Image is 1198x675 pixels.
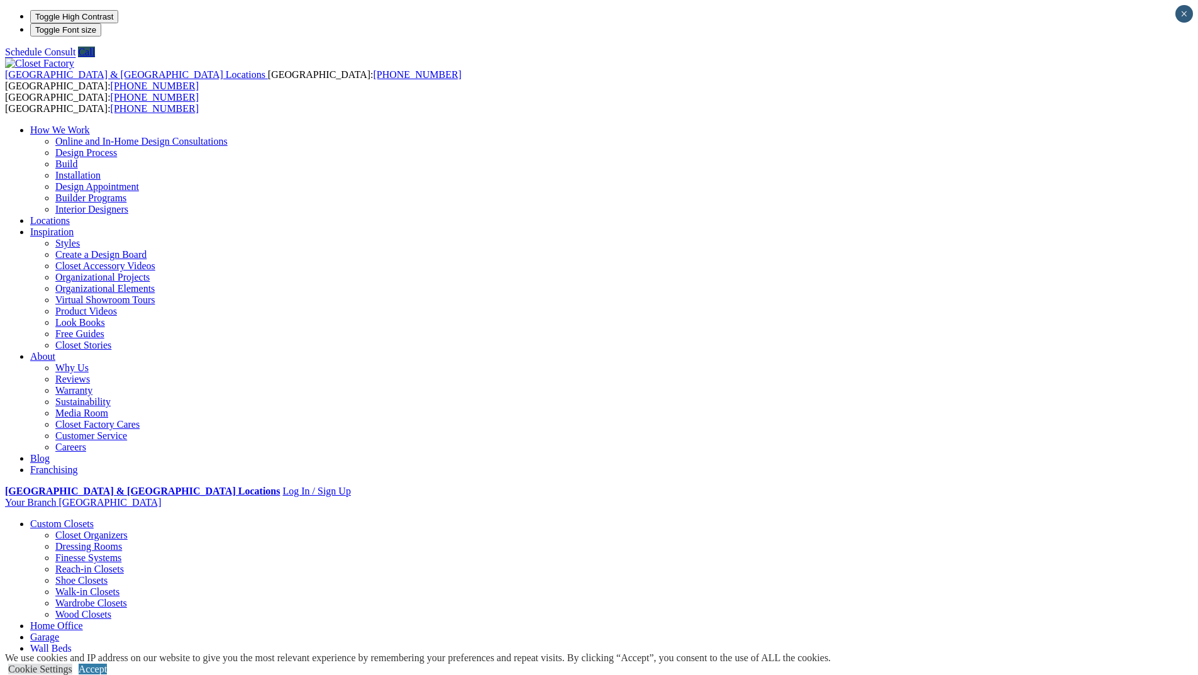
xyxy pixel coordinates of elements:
a: Walk-in Closets [55,586,119,597]
a: Why Us [55,362,89,373]
a: [GEOGRAPHIC_DATA] & [GEOGRAPHIC_DATA] Locations [5,486,280,496]
a: Product Videos [55,306,117,316]
a: Log In / Sign Up [282,486,350,496]
a: Blog [30,453,50,464]
a: Design Appointment [55,181,139,192]
a: Customer Service [55,430,127,441]
span: Toggle High Contrast [35,12,113,21]
a: [PHONE_NUMBER] [111,81,199,91]
button: Toggle Font size [30,23,101,36]
a: Shoe Closets [55,575,108,586]
a: Call [78,47,95,57]
span: [GEOGRAPHIC_DATA]: [GEOGRAPHIC_DATA]: [5,92,199,114]
a: Closet Stories [55,340,111,350]
a: Builder Programs [55,192,126,203]
a: Closet Accessory Videos [55,260,155,271]
a: Finesse Systems [55,552,121,563]
a: Wall Beds [30,643,72,654]
a: Your Branch [GEOGRAPHIC_DATA] [5,497,162,508]
a: How We Work [30,125,90,135]
a: Franchising [30,464,78,475]
a: Inspiration [30,226,74,237]
a: Design Process [55,147,117,158]
a: Create a Design Board [55,249,147,260]
a: Home Office [30,620,83,631]
a: Interior Designers [55,204,128,215]
a: [GEOGRAPHIC_DATA] & [GEOGRAPHIC_DATA] Locations [5,69,268,80]
a: [PHONE_NUMBER] [373,69,461,80]
a: Build [55,159,78,169]
a: Warranty [55,385,92,396]
a: About [30,351,55,362]
a: Organizational Projects [55,272,150,282]
a: Look Books [55,317,105,328]
button: Close [1175,5,1193,23]
a: Online and In-Home Design Consultations [55,136,228,147]
a: Dressing Rooms [55,541,122,552]
a: Organizational Elements [55,283,155,294]
span: Toggle Font size [35,25,96,35]
a: Careers [55,442,86,452]
div: We use cookies and IP address on our website to give you the most relevant experience by remember... [5,652,831,664]
span: [GEOGRAPHIC_DATA]: [GEOGRAPHIC_DATA]: [5,69,462,91]
a: Sustainability [55,396,111,407]
a: Custom Closets [30,518,94,529]
a: [PHONE_NUMBER] [111,103,199,114]
a: Reviews [55,374,90,384]
span: [GEOGRAPHIC_DATA] & [GEOGRAPHIC_DATA] Locations [5,69,265,80]
span: Your Branch [5,497,56,508]
a: Virtual Showroom Tours [55,294,155,305]
a: Closet Organizers [55,530,128,540]
a: Schedule Consult [5,47,75,57]
a: Media Room [55,408,108,418]
a: Wood Closets [55,609,111,620]
a: Free Guides [55,328,104,339]
a: [PHONE_NUMBER] [111,92,199,103]
a: Garage [30,632,59,642]
a: Styles [55,238,80,248]
a: Locations [30,215,70,226]
a: Cookie Settings [8,664,72,674]
a: Installation [55,170,101,181]
a: Closet Factory Cares [55,419,140,430]
button: Toggle High Contrast [30,10,118,23]
img: Closet Factory [5,58,74,69]
a: Reach-in Closets [55,564,124,574]
a: Accept [79,664,107,674]
span: [GEOGRAPHIC_DATA] [58,497,161,508]
a: Wardrobe Closets [55,598,127,608]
